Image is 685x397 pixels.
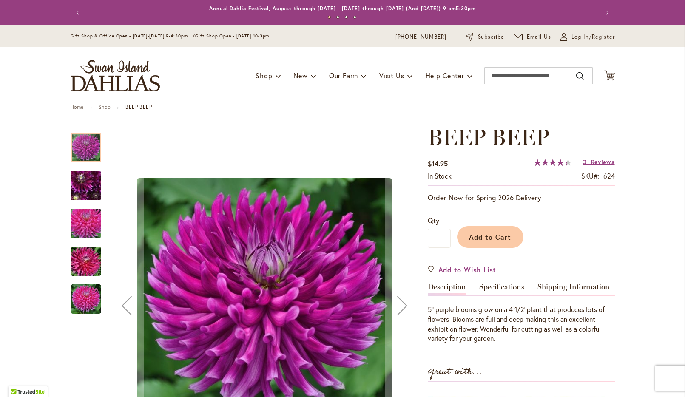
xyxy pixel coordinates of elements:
[428,216,439,225] span: Qty
[71,162,110,200] div: BEEP BEEP
[195,33,269,39] span: Gift Shop Open - [DATE] 10-3pm
[469,233,511,241] span: Add to Cart
[560,33,615,41] a: Log In/Register
[395,33,447,41] a: [PHONE_NUMBER]
[428,124,549,150] span: BEEP BEEP
[71,4,88,21] button: Previous
[571,33,615,41] span: Log In/Register
[209,5,476,11] a: Annual Dahlia Festival, August through [DATE] - [DATE] through [DATE] (And [DATE]) 9-am5:30pm
[428,193,615,203] p: Order Now for Spring 2026 Delivery
[329,71,358,80] span: Our Farm
[71,33,196,39] span: Gift Shop & Office Open - [DATE]-[DATE] 9-4:30pm /
[71,200,110,238] div: BEEP BEEP
[55,203,117,244] img: BEEP BEEP
[256,71,272,80] span: Shop
[591,158,615,166] span: Reviews
[426,71,464,80] span: Help Center
[293,71,307,80] span: New
[353,16,356,19] button: 4 of 4
[428,283,466,295] a: Description
[581,171,600,180] strong: SKU
[71,238,110,276] div: BEEP BEEP
[55,163,117,209] img: BEEP BEEP
[527,33,551,41] span: Email Us
[603,171,615,181] div: 624
[379,71,404,80] span: Visit Us
[537,283,610,295] a: Shipping Information
[71,276,101,314] div: BEEP BEEP
[99,104,111,110] a: Shop
[71,104,84,110] a: Home
[328,16,331,19] button: 1 of 4
[71,284,101,315] img: BEEP BEEP
[478,33,505,41] span: Subscribe
[583,158,587,166] span: 3
[428,305,615,343] div: 5" purple blooms grow on a 4 1/2' plant that produces lots of flowers Blooms are full and deep ma...
[55,241,117,282] img: BEEP BEEP
[457,226,523,248] button: Add to Cart
[428,265,497,275] a: Add to Wish List
[514,33,551,41] a: Email Us
[583,158,614,166] a: 3 Reviews
[479,283,524,295] a: Specifications
[428,171,452,181] div: Availability
[428,365,482,379] strong: Great with...
[534,159,571,166] div: 87%
[598,4,615,21] button: Next
[71,125,110,162] div: BEEP BEEP
[345,16,348,19] button: 3 of 4
[428,171,452,180] span: In stock
[336,16,339,19] button: 2 of 4
[438,265,497,275] span: Add to Wish List
[71,60,160,91] a: store logo
[6,367,30,391] iframe: Launch Accessibility Center
[125,104,152,110] strong: BEEP BEEP
[428,283,615,343] div: Detailed Product Info
[466,33,504,41] a: Subscribe
[428,159,448,168] span: $14.95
